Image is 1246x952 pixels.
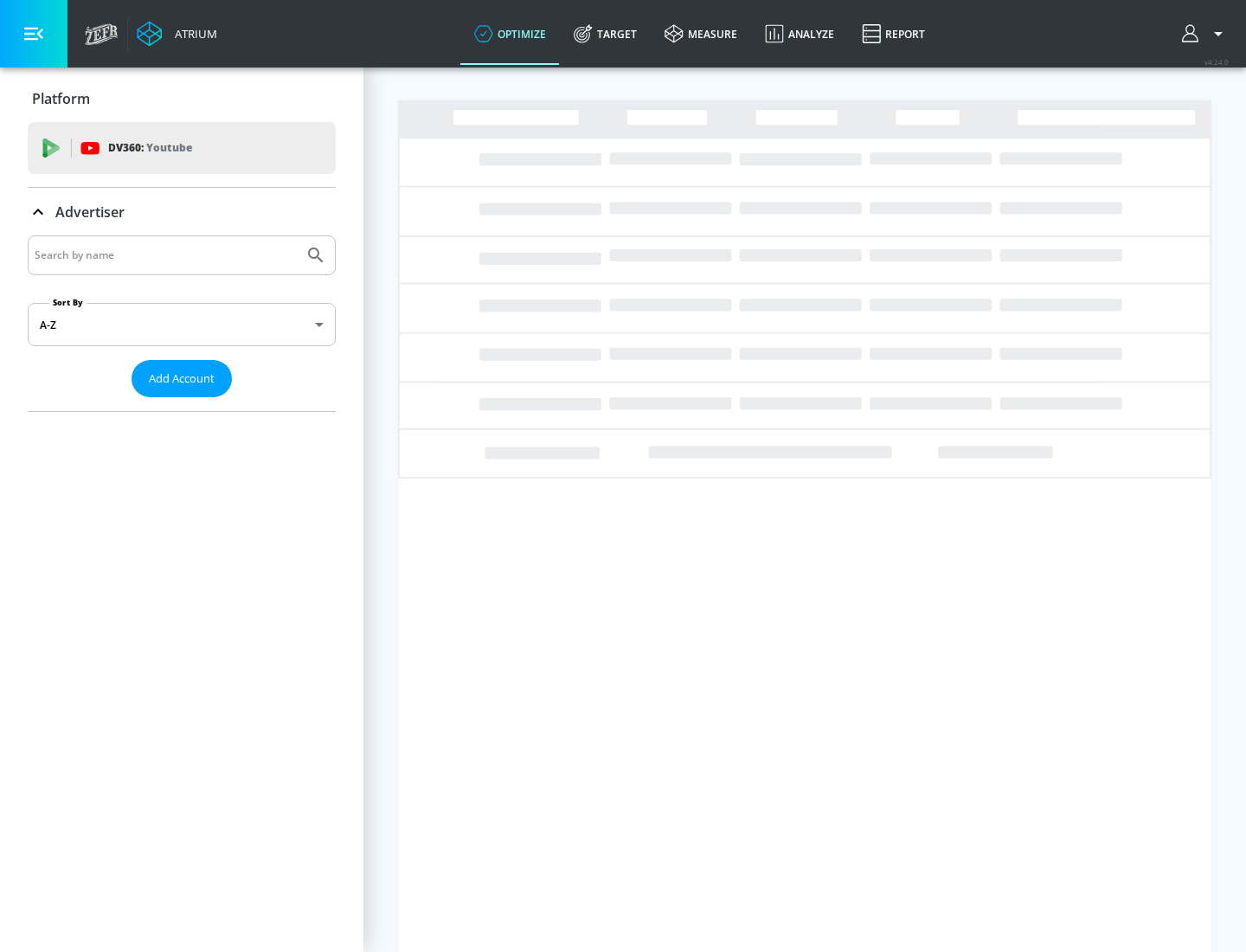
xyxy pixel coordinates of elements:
p: Advertiser [55,203,125,222]
p: DV360: [108,138,192,158]
div: Atrium [168,26,217,42]
label: Sort By [49,297,87,308]
button: Add Account [132,360,232,397]
a: measure [651,3,751,65]
div: DV360: Youtube [28,122,336,174]
a: Analyze [751,3,848,65]
div: Platform [28,74,336,123]
a: optimize [460,3,560,65]
nav: list of Advertiser [28,397,336,411]
input: Search by name [35,244,297,267]
div: Advertiser [28,235,336,411]
a: Report [848,3,939,65]
div: Advertiser [28,188,336,236]
div: A-Z [28,303,336,346]
p: Youtube [146,138,192,157]
a: Atrium [137,21,217,47]
p: Platform [32,89,90,108]
span: v 4.24.0 [1204,57,1229,67]
a: Target [560,3,651,65]
span: Add Account [149,369,215,389]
